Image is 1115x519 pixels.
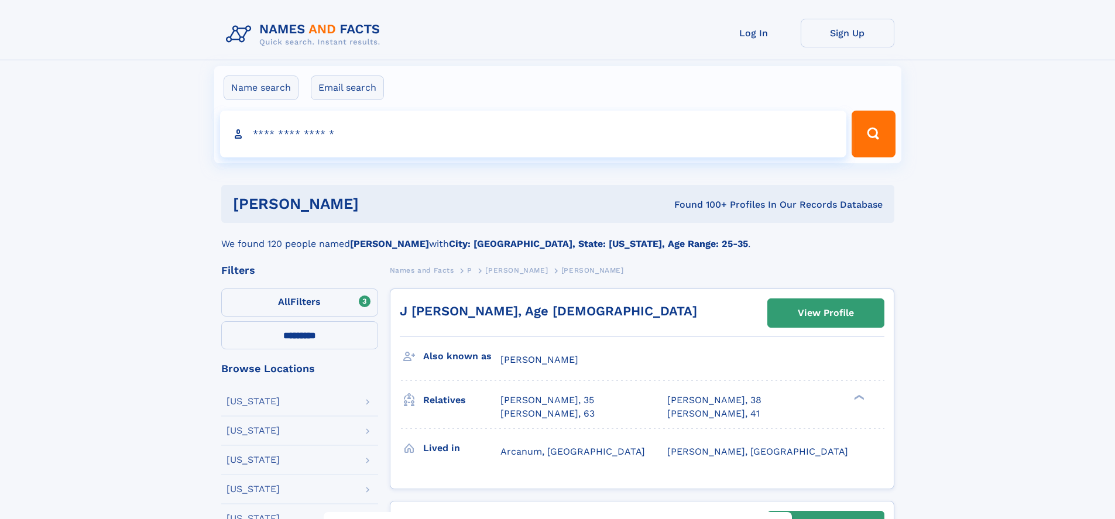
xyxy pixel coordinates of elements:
span: Arcanum, [GEOGRAPHIC_DATA] [500,446,645,457]
div: We found 120 people named with . [221,223,894,251]
div: [US_STATE] [227,484,280,494]
a: [PERSON_NAME], 38 [667,394,761,407]
div: Browse Locations [221,363,378,374]
a: J [PERSON_NAME], Age [DEMOGRAPHIC_DATA] [400,304,697,318]
a: [PERSON_NAME], 35 [500,394,594,407]
span: [PERSON_NAME] [561,266,624,274]
div: [US_STATE] [227,455,280,465]
span: All [278,296,290,307]
div: [US_STATE] [227,426,280,435]
label: Name search [224,75,299,100]
label: Filters [221,288,378,317]
a: [PERSON_NAME], 63 [500,407,595,420]
label: Email search [311,75,384,100]
h3: Lived in [423,438,500,458]
b: City: [GEOGRAPHIC_DATA], State: [US_STATE], Age Range: 25-35 [449,238,748,249]
div: [US_STATE] [227,397,280,406]
a: Log In [707,19,801,47]
span: P [467,266,472,274]
input: search input [220,111,847,157]
button: Search Button [852,111,895,157]
a: [PERSON_NAME] [485,263,548,277]
div: Filters [221,265,378,276]
h3: Also known as [423,346,500,366]
a: Sign Up [801,19,894,47]
div: Found 100+ Profiles In Our Records Database [516,198,883,211]
div: ❯ [851,394,865,401]
a: P [467,263,472,277]
div: View Profile [798,300,854,326]
h3: Relatives [423,390,500,410]
a: View Profile [768,299,884,327]
img: Logo Names and Facts [221,19,390,50]
span: [PERSON_NAME] [500,354,578,365]
span: [PERSON_NAME], [GEOGRAPHIC_DATA] [667,446,848,457]
h1: [PERSON_NAME] [233,197,517,211]
a: [PERSON_NAME], 41 [667,407,760,420]
span: [PERSON_NAME] [485,266,548,274]
b: [PERSON_NAME] [350,238,429,249]
a: Names and Facts [390,263,454,277]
